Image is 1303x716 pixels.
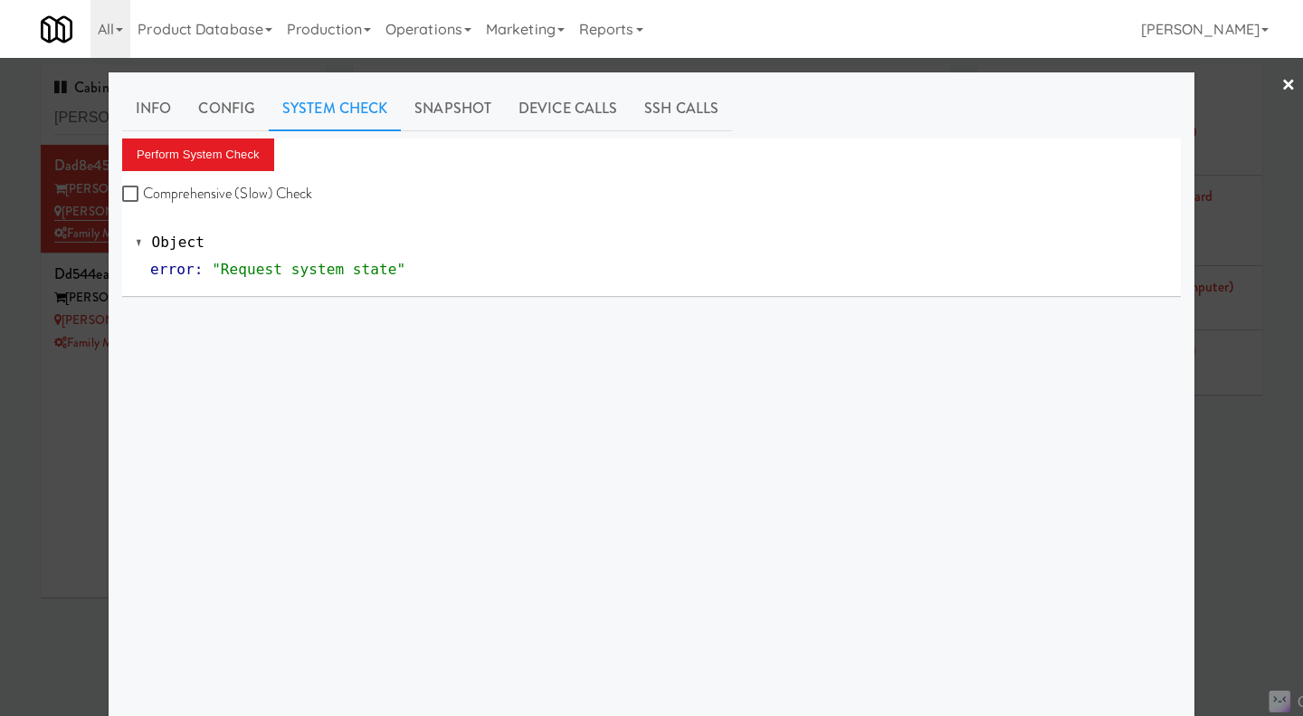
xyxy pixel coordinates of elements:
input: Comprehensive (Slow) Check [122,187,143,202]
span: Object [152,234,204,251]
label: Comprehensive (Slow) Check [122,180,313,207]
a: Config [185,86,269,131]
a: SSH Calls [631,86,732,131]
span: error [150,261,195,278]
a: Snapshot [401,86,505,131]
span: "Request system state" [212,261,405,278]
a: × [1281,58,1296,114]
img: Micromart [41,14,72,45]
span: : [195,261,204,278]
button: Perform System Check [122,138,274,171]
a: System Check [269,86,401,131]
a: Info [122,86,185,131]
a: Device Calls [505,86,631,131]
